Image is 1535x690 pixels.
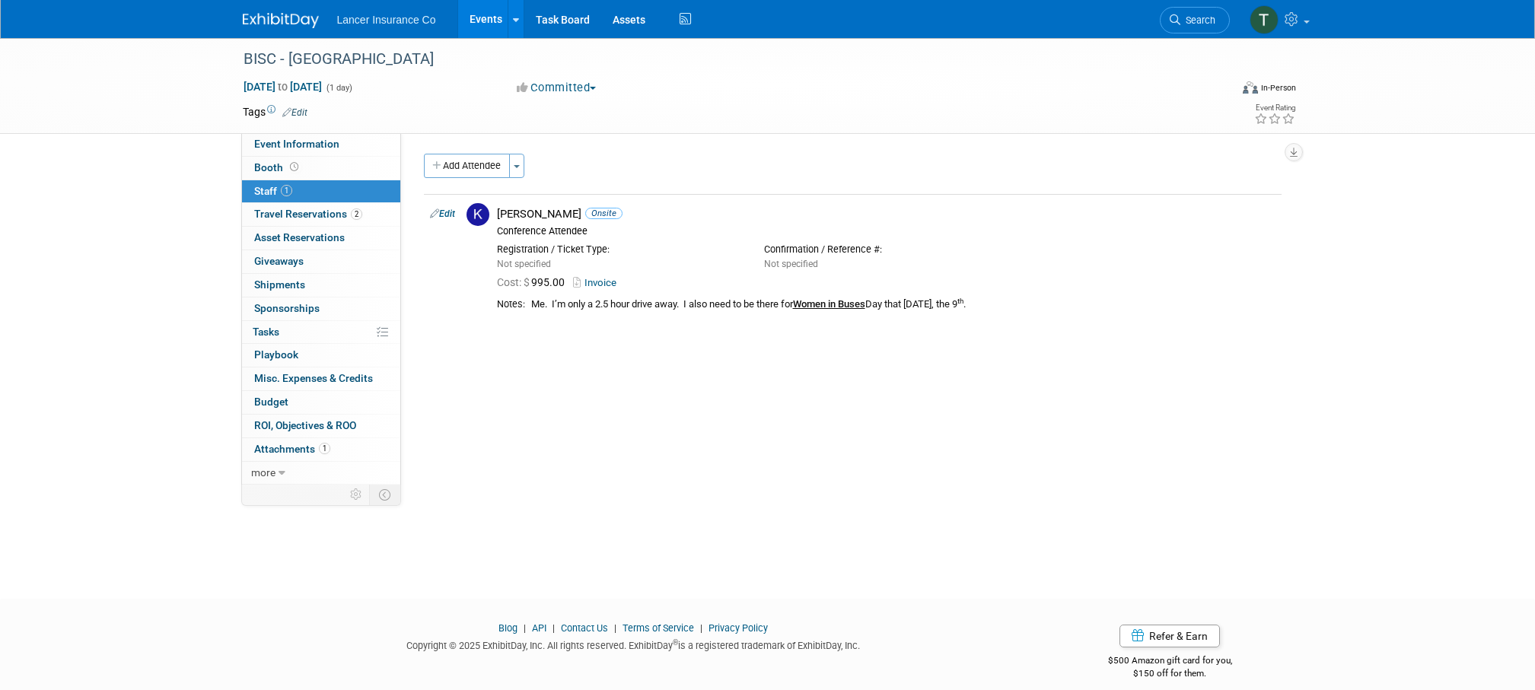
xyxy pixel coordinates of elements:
div: Conference Attendee [497,225,1275,237]
span: Budget [254,396,288,408]
a: Edit [430,208,455,219]
span: ROI, Objectives & ROO [254,419,356,431]
span: | [696,622,706,634]
a: Travel Reservations2 [242,203,400,226]
span: to [275,81,290,93]
span: Tasks [253,326,279,338]
div: In-Person [1260,82,1296,94]
span: [DATE] [DATE] [243,80,323,94]
span: | [549,622,559,634]
a: Budget [242,391,400,414]
span: Not specified [497,259,551,269]
a: Staff1 [242,180,400,203]
span: 995.00 [497,276,571,288]
a: ROI, Objectives & ROO [242,415,400,437]
span: Booth not reserved yet [287,161,301,173]
span: Not specified [764,259,818,269]
a: Giveaways [242,250,400,273]
a: Search [1160,7,1230,33]
span: Travel Reservations [254,208,362,220]
span: Sponsorships [254,302,320,314]
div: $500 Amazon gift card for you, [1047,644,1293,679]
a: Playbook [242,344,400,367]
span: Misc. Expenses & Credits [254,372,373,384]
span: Shipments [254,278,305,291]
a: more [242,462,400,485]
td: Tags [243,104,307,119]
a: Event Information [242,133,400,156]
a: API [532,622,546,634]
div: Event Rating [1254,104,1295,112]
span: 1 [319,443,330,454]
span: Staff [254,185,292,197]
div: Confirmation / Reference #: [764,243,1008,256]
td: Toggle Event Tabs [369,485,400,504]
a: Sponsorships [242,297,400,320]
a: Invoice [573,277,623,288]
span: 2 [351,208,362,220]
sup: ® [673,638,678,647]
div: BISC - [GEOGRAPHIC_DATA] [238,46,1207,73]
a: Attachments1 [242,438,400,461]
span: | [610,622,620,634]
sup: th [957,297,963,305]
div: Event Format [1140,79,1297,102]
a: Edit [282,107,307,118]
div: [PERSON_NAME] [497,207,1275,221]
span: Attachments [254,443,330,455]
span: Event Information [254,138,339,150]
span: Asset Reservations [254,231,345,243]
img: K.jpg [467,203,489,226]
span: Search [1180,14,1215,26]
a: Misc. Expenses & Credits [242,367,400,390]
button: Add Attendee [424,154,510,178]
div: Copyright © 2025 ExhibitDay, Inc. All rights reserved. ExhibitDay is a registered trademark of Ex... [243,635,1025,653]
b: Women in Buses [793,298,865,310]
a: Privacy Policy [709,622,768,634]
img: Format-Inperson.png [1243,81,1258,94]
span: Onsite [585,208,623,219]
a: Contact Us [561,622,608,634]
span: | [520,622,530,634]
a: Shipments [242,274,400,297]
a: Tasks [242,321,400,344]
span: Playbook [254,348,298,361]
td: Personalize Event Tab Strip [343,485,370,504]
button: Committed [511,80,602,96]
div: Notes: [497,298,525,310]
a: Refer & Earn [1119,625,1220,647]
span: Giveaways [254,255,304,267]
span: Booth [254,161,301,173]
div: Registration / Ticket Type: [497,243,741,256]
span: (1 day) [325,83,352,93]
span: more [251,466,275,479]
a: Booth [242,157,400,180]
img: Terrence Forrest [1250,5,1279,34]
div: $150 off for them. [1047,667,1293,680]
span: Lancer Insurance Co [337,14,436,26]
a: Terms of Service [623,622,694,634]
a: Asset Reservations [242,227,400,250]
img: ExhibitDay [243,13,319,28]
div: Me. I’m only a 2.5 hour drive away. I also need to be there for Day that [DATE], the 9 . [531,298,1275,311]
a: Blog [498,622,518,634]
span: Cost: $ [497,276,531,288]
span: 1 [281,185,292,196]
